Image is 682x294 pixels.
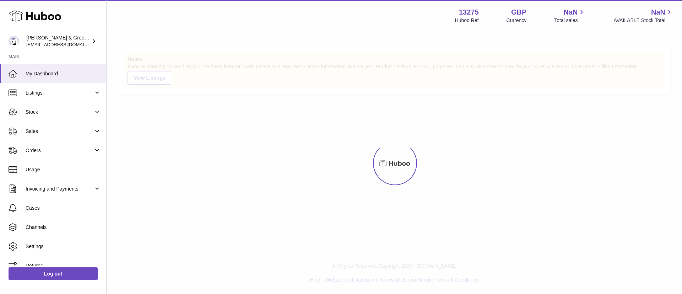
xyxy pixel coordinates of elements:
[554,17,586,24] span: Total sales
[26,147,93,154] span: Orders
[563,7,578,17] span: NaN
[26,90,93,96] span: Listings
[26,262,101,269] span: Returns
[26,186,93,192] span: Invoicing and Payments
[26,70,101,77] span: My Dashboard
[26,109,93,116] span: Stock
[507,17,527,24] div: Currency
[459,7,479,17] strong: 13275
[26,205,101,212] span: Cases
[26,128,93,135] span: Sales
[9,267,98,280] a: Log out
[511,7,526,17] strong: GBP
[613,17,673,24] span: AVAILABLE Stock Total
[9,36,19,47] img: internalAdmin-13275@internal.huboo.com
[26,243,101,250] span: Settings
[26,166,101,173] span: Usage
[651,7,665,17] span: NaN
[455,17,479,24] div: Huboo Ref
[554,7,586,24] a: NaN Total sales
[26,34,90,48] div: [PERSON_NAME] & Green Ltd
[26,42,104,47] span: [EMAIL_ADDRESS][DOMAIN_NAME]
[613,7,673,24] a: NaN AVAILABLE Stock Total
[26,224,101,231] span: Channels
